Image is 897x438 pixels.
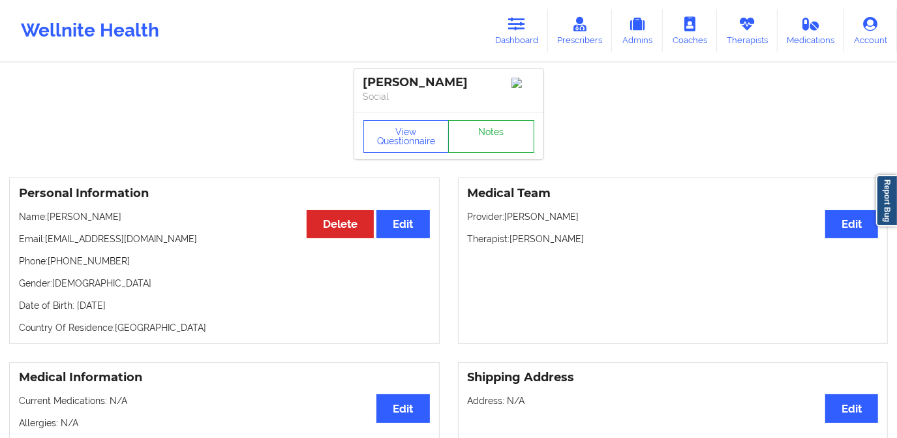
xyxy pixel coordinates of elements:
[717,9,778,52] a: Therapists
[511,78,534,88] img: Image%2Fplaceholer-image.png
[19,394,430,407] p: Current Medications: N/A
[485,9,548,52] a: Dashboard
[19,255,430,268] p: Phone: [PHONE_NUMBER]
[376,210,429,238] button: Edit
[844,9,897,52] a: Account
[363,75,534,90] div: [PERSON_NAME]
[363,90,534,103] p: Social
[448,120,534,153] a: Notes
[778,9,845,52] a: Medications
[825,210,878,238] button: Edit
[19,210,430,223] p: Name: [PERSON_NAME]
[19,299,430,312] p: Date of Birth: [DATE]
[825,394,878,422] button: Edit
[468,210,879,223] p: Provider: [PERSON_NAME]
[548,9,613,52] a: Prescribers
[19,277,430,290] p: Gender: [DEMOGRAPHIC_DATA]
[612,9,663,52] a: Admins
[663,9,717,52] a: Coaches
[19,321,430,334] p: Country Of Residence: [GEOGRAPHIC_DATA]
[468,186,879,201] h3: Medical Team
[19,186,430,201] h3: Personal Information
[19,232,430,245] p: Email: [EMAIL_ADDRESS][DOMAIN_NAME]
[19,370,430,385] h3: Medical Information
[468,370,879,385] h3: Shipping Address
[376,394,429,422] button: Edit
[876,175,897,227] a: Report Bug
[468,232,879,245] p: Therapist: [PERSON_NAME]
[468,394,879,407] p: Address: N/A
[19,416,430,430] p: Allergies: N/A
[363,120,449,153] button: View Questionnaire
[307,210,374,238] button: Delete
